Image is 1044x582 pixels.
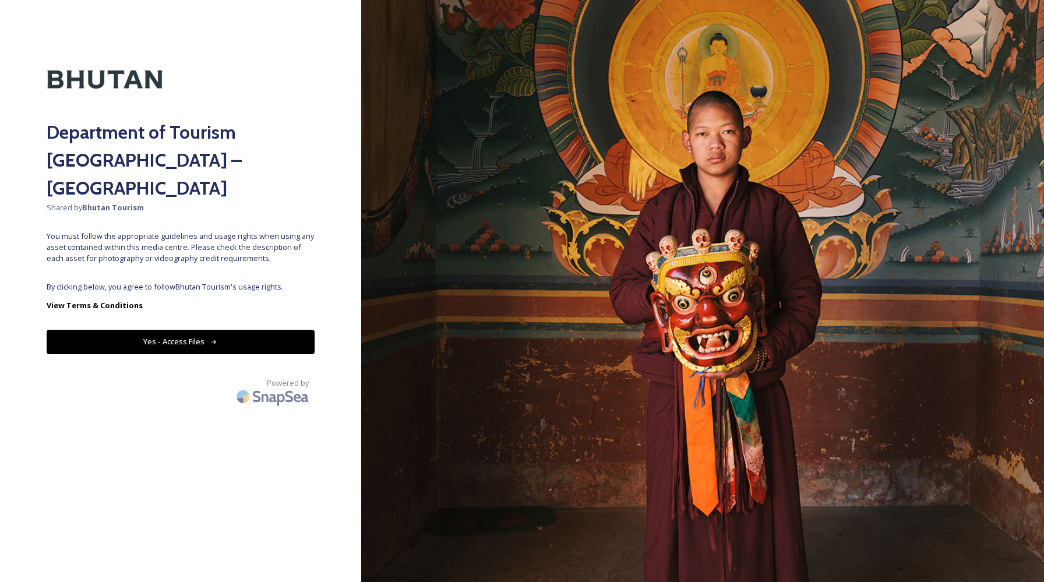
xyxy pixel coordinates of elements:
button: Yes - Access Files [47,330,315,354]
strong: Bhutan Tourism [82,202,144,213]
span: Powered by [267,378,309,389]
img: SnapSea Logo [233,383,315,410]
span: By clicking below, you agree to follow Bhutan Tourism 's usage rights. [47,281,315,292]
img: Kingdom-of-Bhutan-Logo.png [47,47,163,112]
a: View Terms & Conditions [47,298,315,312]
strong: View Terms & Conditions [47,300,143,311]
span: Shared by [47,202,315,213]
h2: Department of Tourism [GEOGRAPHIC_DATA] – [GEOGRAPHIC_DATA] [47,118,315,202]
span: You must follow the appropriate guidelines and usage rights when using any asset contained within... [47,231,315,264]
